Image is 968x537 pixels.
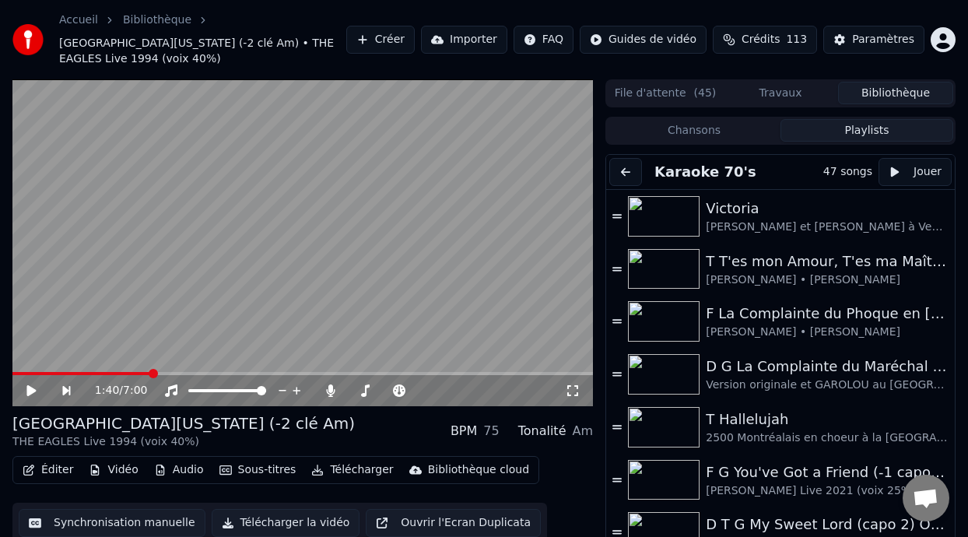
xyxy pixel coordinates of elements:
div: Tonalité [518,422,566,440]
button: Chansons [608,119,780,142]
button: Éditer [16,459,79,481]
div: T T'es mon Amour, T'es ma Maîtresse [706,251,949,272]
div: Version originale et GAROLOU au [GEOGRAPHIC_DATA] 1978 [706,377,949,393]
button: Vidéo [82,459,144,481]
span: ( 45 ) [694,86,717,101]
div: BPM [451,422,477,440]
div: F G You've Got a Friend (-1 capo 1) [706,462,949,483]
div: 2500 Montréalais en choeur à la [GEOGRAPHIC_DATA] [706,430,949,446]
button: Crédits113 [713,26,817,54]
a: Accueil [59,12,98,28]
button: Playlists [780,119,953,142]
div: / [95,383,132,398]
button: FAQ [514,26,573,54]
div: Bibliothèque cloud [428,462,529,478]
button: File d'attente [608,82,723,104]
span: Crédits [742,32,780,47]
span: 1:40 [95,383,119,398]
div: [GEOGRAPHIC_DATA][US_STATE] (-2 clé Am) [12,412,355,434]
div: [PERSON_NAME] et [PERSON_NAME] à Vedettes en direct 1978 [706,219,949,235]
img: youka [12,24,44,55]
button: Sous-titres [213,459,303,481]
button: Créer [346,26,415,54]
div: [PERSON_NAME] • [PERSON_NAME] [706,272,949,288]
div: D G La Complainte du Maréchal [PERSON_NAME] ON DANSE [706,356,949,377]
nav: breadcrumb [59,12,346,67]
button: Télécharger [305,459,399,481]
a: Bibliothèque [123,12,191,28]
div: Ouvrir le chat [903,475,949,521]
button: Audio [148,459,210,481]
button: Paramètres [823,26,924,54]
button: Karaoke 70's [648,161,763,183]
button: Travaux [723,82,838,104]
div: THE EAGLES Live 1994 (voix 40%) [12,434,355,450]
button: Ouvrir l'Ecran Duplicata [366,509,541,537]
div: [PERSON_NAME] • [PERSON_NAME] [706,325,949,340]
div: 47 songs [823,164,872,180]
div: Am [572,422,593,440]
div: Paramètres [852,32,914,47]
button: Bibliothèque [838,82,953,104]
div: T Hallelujah [706,409,949,430]
span: 113 [786,32,807,47]
button: Jouer [879,158,952,186]
div: 75 [483,422,499,440]
div: Victoria [706,198,949,219]
button: Synchronisation manuelle [19,509,205,537]
button: Télécharger la vidéo [212,509,360,537]
button: Guides de vidéo [580,26,707,54]
span: [GEOGRAPHIC_DATA][US_STATE] (-2 clé Am) • THE EAGLES Live 1994 (voix 40%) [59,36,346,67]
button: Importer [421,26,507,54]
span: 7:00 [123,383,147,398]
div: F La Complainte du Phoque en [US_STATE] [706,303,949,325]
div: [PERSON_NAME] Live 2021 (voix 25%) [706,483,949,499]
div: D T G My Sweet Lord (capo 2) ON DANSE [706,514,949,535]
